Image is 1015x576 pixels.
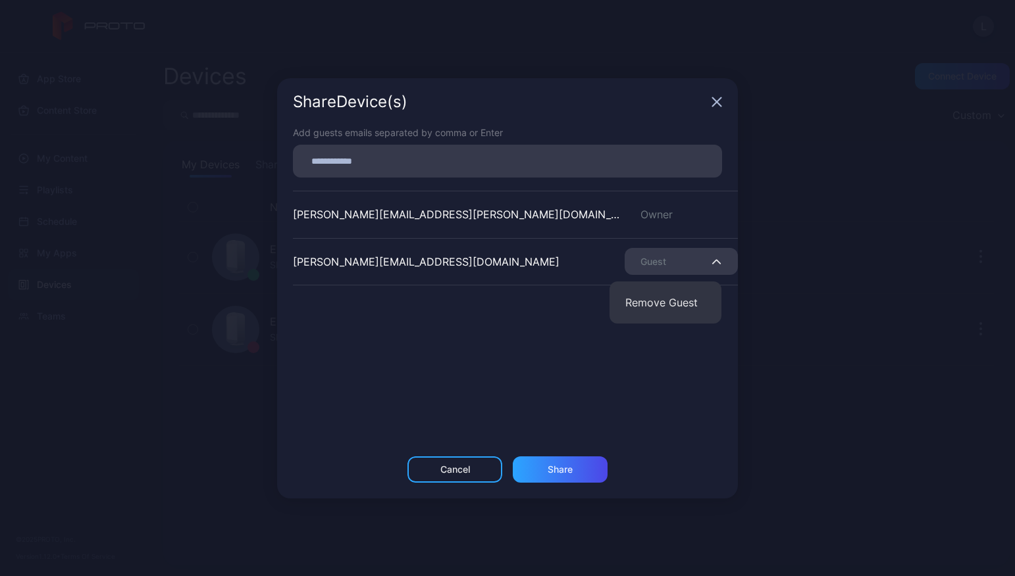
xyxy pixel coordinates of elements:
[293,206,625,222] div: [PERSON_NAME][EMAIL_ADDRESS][PERSON_NAME][DOMAIN_NAME]
[625,248,738,275] button: Guest
[293,254,560,270] div: [PERSON_NAME][EMAIL_ADDRESS][DOMAIN_NAME]
[513,456,608,483] button: Share
[625,206,738,222] div: Owner
[293,126,722,139] div: Add guests emails separated by comma or Enter
[407,456,502,483] button: Cancel
[440,464,470,475] div: Cancel
[610,281,721,324] button: Remove Guest
[293,94,706,110] div: Share Device (s)
[548,464,573,475] div: Share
